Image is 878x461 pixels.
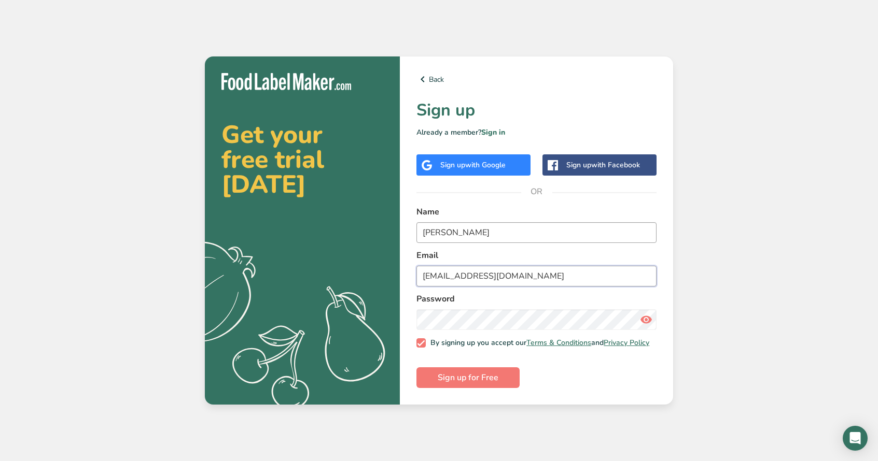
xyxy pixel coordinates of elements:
span: By signing up you accept our and [426,338,650,348]
input: John Doe [416,222,657,243]
h1: Sign up [416,98,657,123]
a: Privacy Policy [604,338,649,348]
a: Sign in [481,127,505,137]
div: Open Intercom Messenger [843,426,868,451]
span: OR [521,176,552,207]
div: Sign up [440,160,506,170]
label: Email [416,249,657,262]
span: with Facebook [591,160,640,170]
input: email@example.com [416,266,657,286]
a: Terms & Conditions [526,338,591,348]
img: Food Label Maker [221,73,351,90]
a: Back [416,73,657,85]
h2: Get your free trial [DATE] [221,122,383,197]
span: with Google [465,160,506,170]
p: Already a member? [416,127,657,138]
div: Sign up [566,160,640,170]
label: Password [416,293,657,305]
label: Name [416,206,657,218]
button: Sign up for Free [416,367,520,388]
span: Sign up for Free [438,371,498,384]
